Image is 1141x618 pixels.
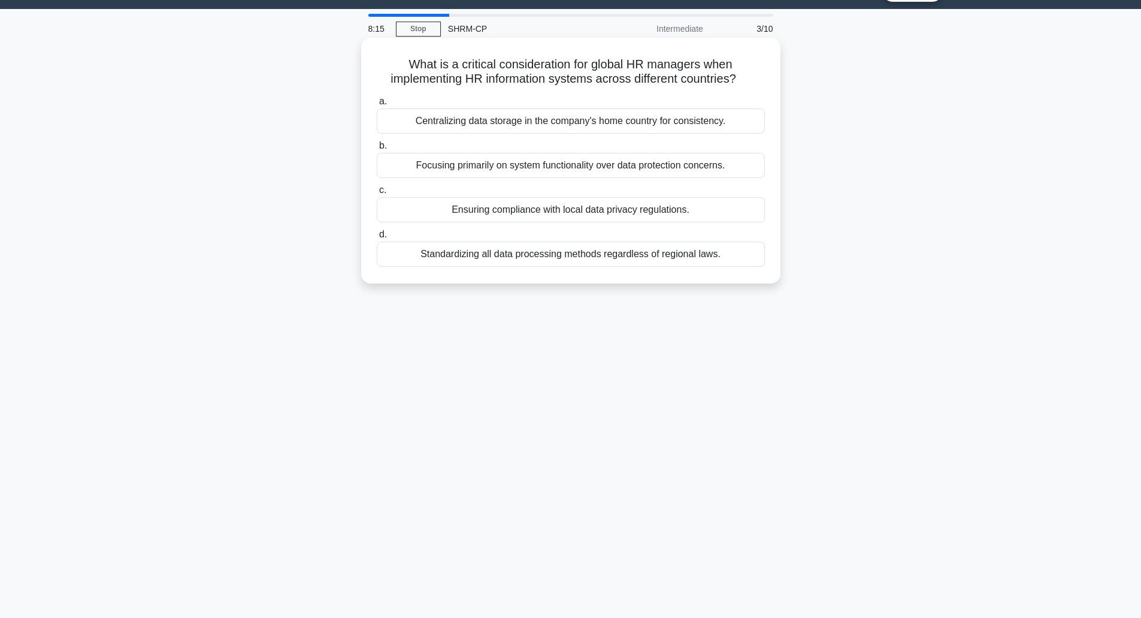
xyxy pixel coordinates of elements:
div: Standardizing all data processing methods regardless of regional laws. [377,242,765,267]
span: c. [379,185,386,195]
div: Ensuring compliance with local data privacy regulations. [377,197,765,222]
span: b. [379,140,387,150]
span: d. [379,229,387,239]
h5: What is a critical consideration for global HR managers when implementing HR information systems ... [376,57,766,87]
div: SHRM-CP [441,17,606,41]
div: Centralizing data storage in the company's home country for consistency. [377,108,765,134]
div: 3/10 [710,17,780,41]
a: Stop [396,22,441,37]
div: Focusing primarily on system functionality over data protection concerns. [377,153,765,178]
div: Intermediate [606,17,710,41]
div: 8:15 [361,17,396,41]
span: a. [379,96,387,106]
